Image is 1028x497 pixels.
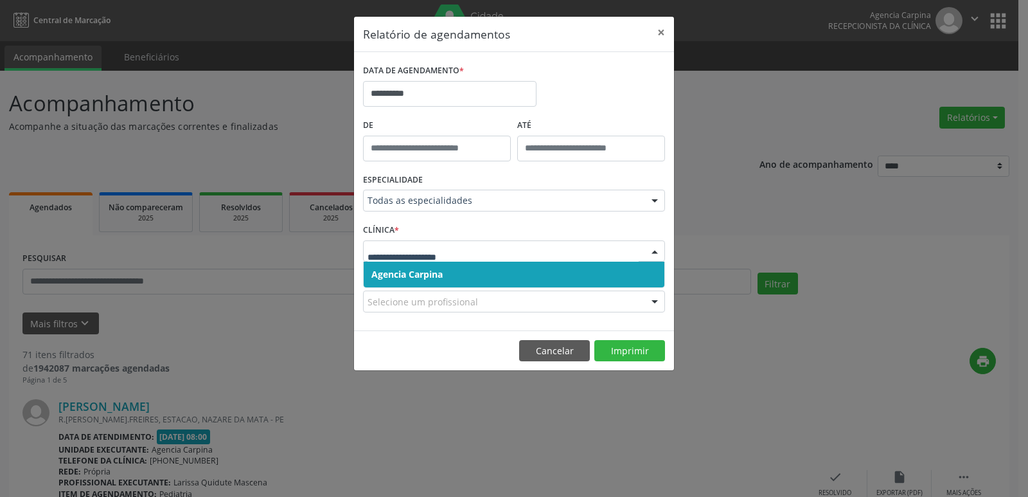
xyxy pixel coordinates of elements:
[363,221,399,240] label: CLÍNICA
[519,340,590,362] button: Cancelar
[363,116,511,136] label: De
[368,295,478,309] span: Selecione um profissional
[371,268,443,280] span: Agencia Carpina
[363,61,464,81] label: DATA DE AGENDAMENTO
[363,170,423,190] label: ESPECIALIDADE
[648,17,674,48] button: Close
[517,116,665,136] label: ATÉ
[368,194,639,207] span: Todas as especialidades
[594,340,665,362] button: Imprimir
[363,26,510,42] h5: Relatório de agendamentos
